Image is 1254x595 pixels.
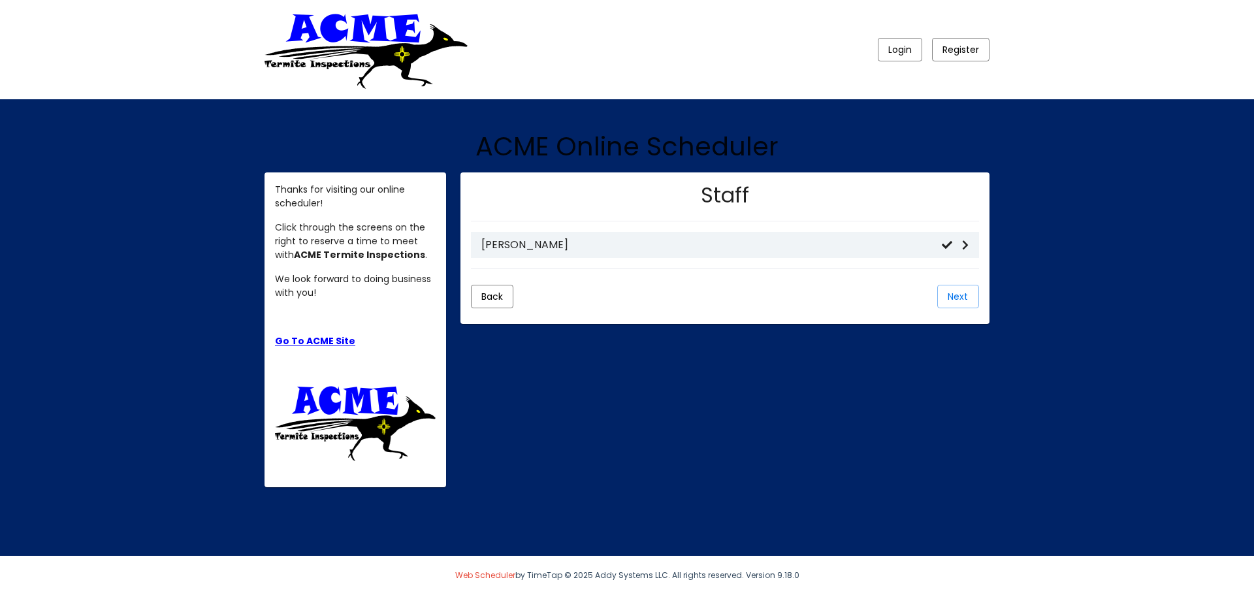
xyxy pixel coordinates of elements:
span: Register [942,43,979,56]
strong: ACME Termite Inspections [294,248,425,261]
button: Login [878,38,922,61]
button: Register [932,38,989,61]
h1: ACME Online Scheduler [265,131,989,162]
h2: Staff [701,183,749,208]
h3: [PERSON_NAME] [481,238,942,251]
a: Web Scheduler [455,570,515,581]
p: We look forward to doing business with you! [275,272,436,300]
p: Click through the screens on the right to reserve a time to meet with . [275,221,436,262]
p: Thanks for visiting our online scheduler! [275,183,436,210]
mat-list-item: [PERSON_NAME] [471,232,979,257]
div: by TimeTap © 2025 Addy Systems LLC. All rights reserved. Version 9.18.0 [255,556,999,595]
span: Back [481,290,503,303]
img: ttu_4460907765809774511.png [275,383,436,461]
span: Login [888,43,912,56]
button: Next [937,285,979,308]
a: Go To ACME Site [275,334,355,347]
button: Back [471,285,513,308]
scheduler-title-bar: Staff Panel [471,183,979,221]
span: Next [948,290,968,303]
